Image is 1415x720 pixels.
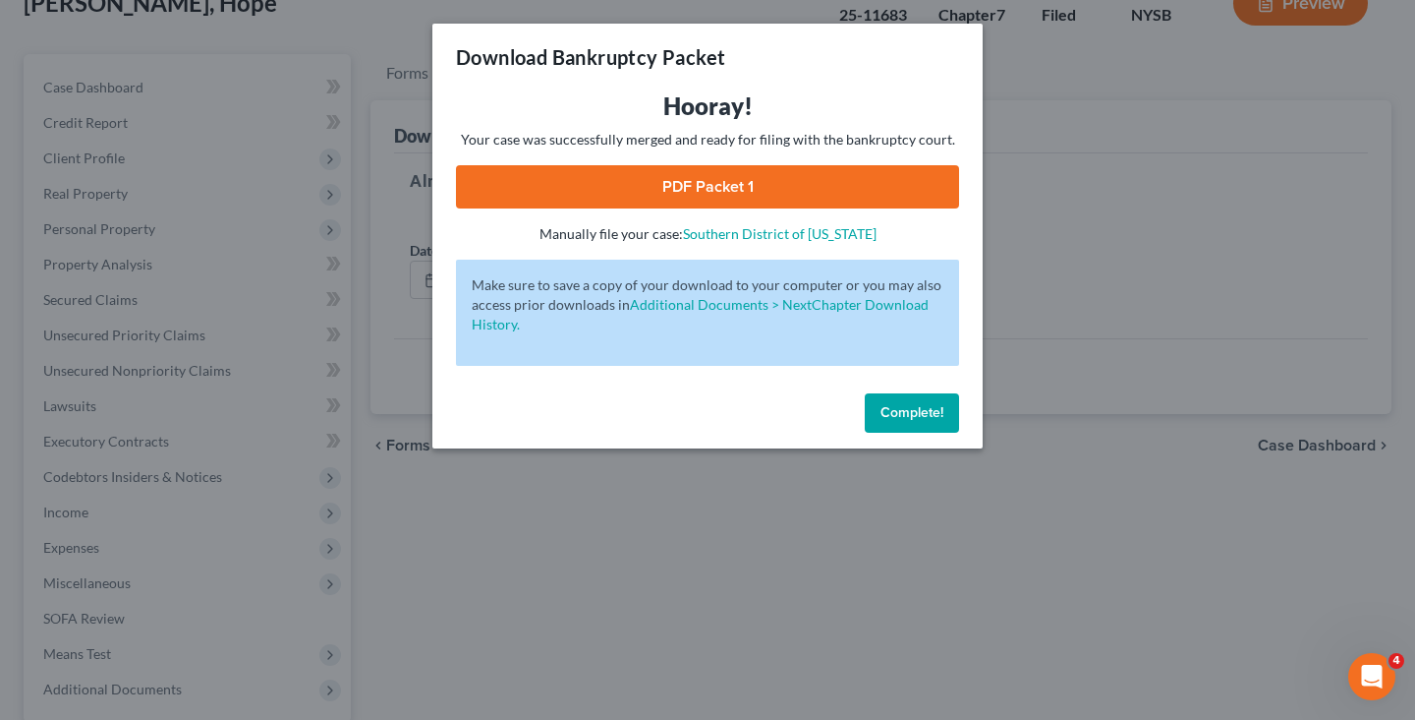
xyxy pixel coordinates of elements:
[456,43,725,71] h3: Download Bankruptcy Packet
[456,130,959,150] p: Your case was successfully merged and ready for filing with the bankruptcy court.
[880,404,943,421] span: Complete!
[456,224,959,244] p: Manually file your case:
[865,393,959,433] button: Complete!
[683,225,877,242] a: Southern District of [US_STATE]
[1388,653,1404,669] span: 4
[456,165,959,209] a: PDF Packet 1
[456,90,959,122] h3: Hooray!
[1348,653,1395,700] iframe: Intercom live chat
[472,296,929,332] a: Additional Documents > NextChapter Download History.
[472,275,943,334] p: Make sure to save a copy of your download to your computer or you may also access prior downloads in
